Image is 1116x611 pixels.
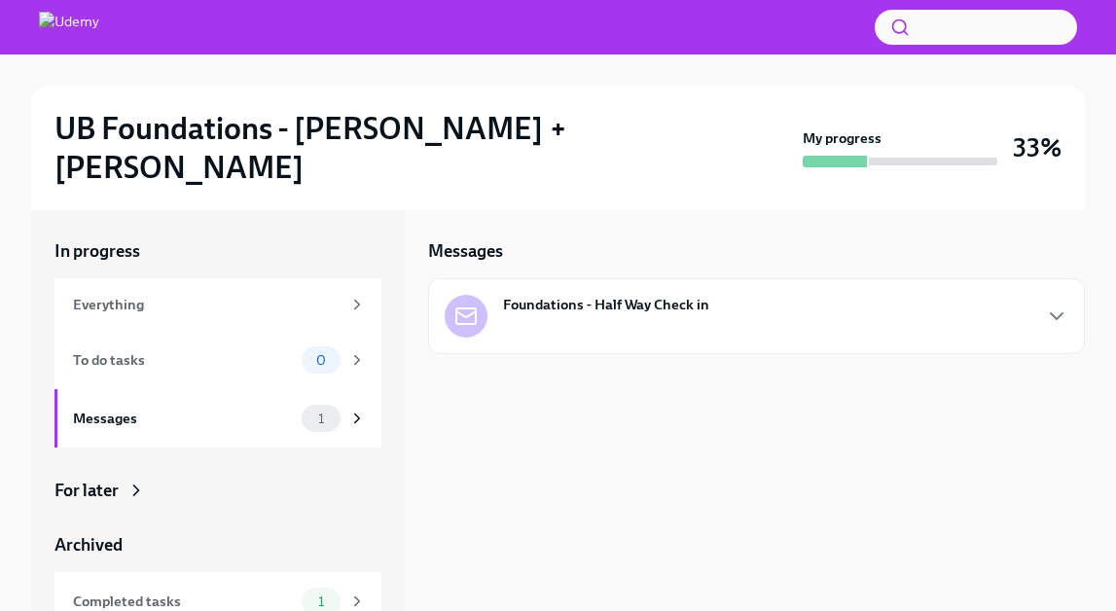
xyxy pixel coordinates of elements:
div: Messages [73,408,294,429]
span: 1 [306,594,336,609]
div: Everything [73,294,341,315]
strong: My progress [803,128,882,148]
a: Messages1 [54,389,381,448]
span: 0 [305,353,338,368]
a: Archived [54,533,381,557]
img: Udemy [39,12,99,43]
div: For later [54,479,119,502]
strong: Foundations - Half Way Check in [503,295,709,314]
h5: Messages [428,239,503,263]
div: To do tasks [73,349,294,371]
h2: UB Foundations - [PERSON_NAME] + [PERSON_NAME] [54,109,795,187]
h3: 33% [1013,130,1062,165]
a: To do tasks0 [54,331,381,389]
a: Everything [54,278,381,331]
a: For later [54,479,381,502]
span: 1 [306,412,336,426]
a: In progress [54,239,381,263]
